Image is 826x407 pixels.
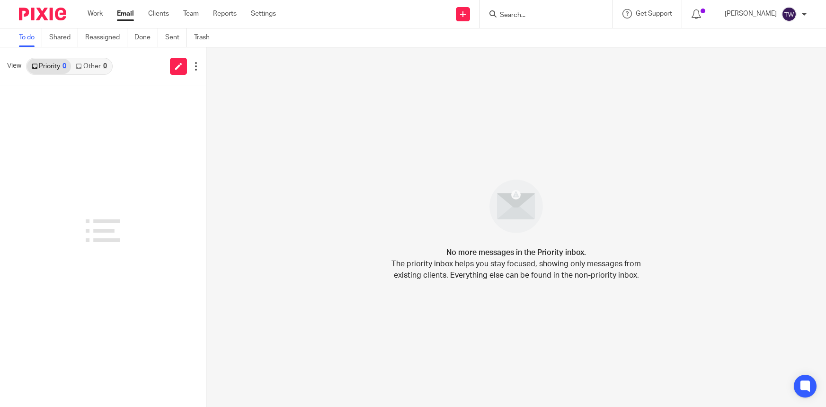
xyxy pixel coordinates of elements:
[134,28,158,47] a: Done
[183,9,199,18] a: Team
[103,63,107,70] div: 0
[49,28,78,47] a: Shared
[725,9,777,18] p: [PERSON_NAME]
[213,9,237,18] a: Reports
[27,59,71,74] a: Priority0
[62,63,66,70] div: 0
[117,9,134,18] a: Email
[499,11,584,20] input: Search
[194,28,217,47] a: Trash
[85,28,127,47] a: Reassigned
[391,258,642,281] p: The priority inbox helps you stay focused, showing only messages from existing clients. Everythin...
[148,9,169,18] a: Clients
[251,9,276,18] a: Settings
[7,61,21,71] span: View
[19,8,66,20] img: Pixie
[19,28,42,47] a: To do
[636,10,672,17] span: Get Support
[782,7,797,22] img: svg%3E
[88,9,103,18] a: Work
[446,247,586,258] h4: No more messages in the Priority inbox.
[71,59,111,74] a: Other0
[165,28,187,47] a: Sent
[483,173,549,239] img: image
